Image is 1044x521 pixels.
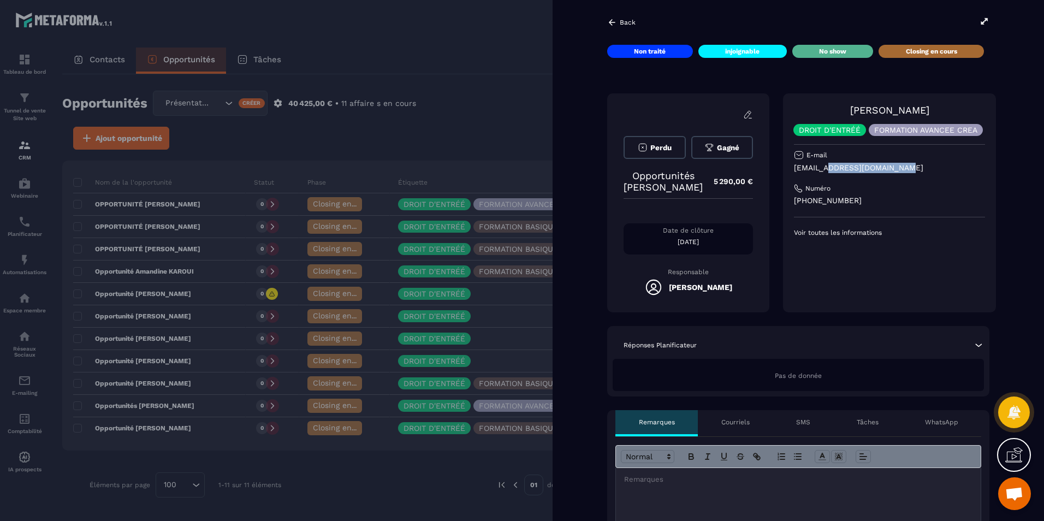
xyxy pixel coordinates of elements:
p: Opportunités [PERSON_NAME] [624,170,703,193]
p: Date de clôture [624,226,753,235]
p: FORMATION AVANCEE CREA [874,126,977,134]
button: Perdu [624,136,686,159]
p: [EMAIL_ADDRESS][DOMAIN_NAME] [794,163,985,173]
p: [DATE] [624,238,753,246]
p: 5 290,00 € [703,171,753,192]
span: Gagné [717,144,739,152]
button: Gagné [691,136,754,159]
p: Voir toutes les informations [794,228,985,237]
p: [PHONE_NUMBER] [794,196,985,206]
p: Remarques [639,418,675,427]
p: DROIT D'ENTRÉÉ [799,126,861,134]
a: [PERSON_NAME] [850,104,929,116]
span: Perdu [650,144,672,152]
span: Pas de donnée [775,372,822,380]
p: Courriels [721,418,750,427]
p: Tâches [857,418,879,427]
p: Réponses Planificateur [624,341,697,350]
p: Back [620,19,636,26]
div: Ouvrir le chat [998,477,1031,510]
p: injoignable [725,47,760,56]
p: WhatsApp [925,418,958,427]
p: Non traité [634,47,666,56]
p: Responsable [624,268,753,276]
p: E-mail [806,151,827,159]
h5: [PERSON_NAME] [669,283,732,292]
p: No show [819,47,846,56]
p: SMS [796,418,810,427]
p: Closing en cours [906,47,957,56]
p: Numéro [805,184,831,193]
